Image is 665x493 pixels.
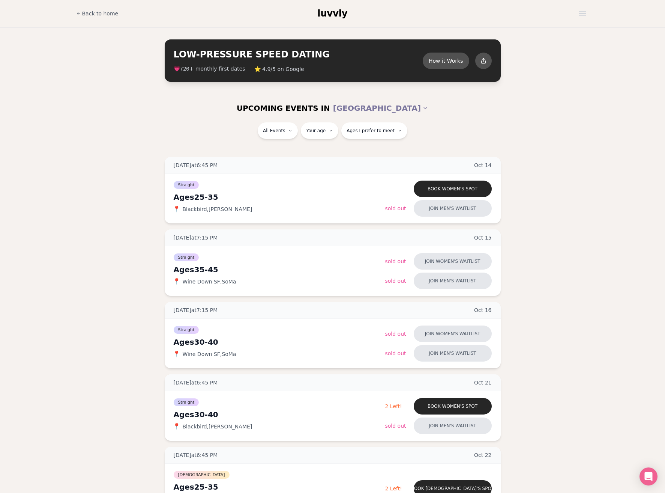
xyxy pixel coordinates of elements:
[183,278,236,285] span: Wine Down SF , SoMa
[347,128,395,134] span: Ages I prefer to meet
[414,253,492,270] button: Join women's waitlist
[414,200,492,217] button: Join men's waitlist
[174,264,385,275] div: Ages 35-45
[263,128,285,134] span: All Events
[174,234,218,241] span: [DATE] at 7:15 PM
[174,206,180,212] span: 📍
[414,418,492,434] button: Join men's waitlist
[174,253,199,261] span: Straight
[423,53,469,69] button: How it Works
[174,424,180,430] span: 📍
[174,181,199,189] span: Straight
[237,103,330,113] span: UPCOMING EVENTS IN
[474,379,492,386] span: Oct 21
[385,258,406,264] span: Sold Out
[317,8,347,19] span: luvvly
[180,66,189,72] span: 720
[474,234,492,241] span: Oct 15
[76,6,119,21] a: Back to home
[385,278,406,284] span: Sold Out
[174,379,218,386] span: [DATE] at 6:45 PM
[385,485,402,491] span: 2 Left!
[174,482,385,492] div: Ages 25-35
[385,423,406,429] span: Sold Out
[183,423,252,430] span: Blackbird , [PERSON_NAME]
[385,403,402,409] span: 2 Left!
[414,273,492,289] button: Join men's waitlist
[183,205,252,213] span: Blackbird , [PERSON_NAME]
[174,351,180,357] span: 📍
[385,205,406,211] span: Sold Out
[306,128,326,134] span: Your age
[174,161,218,169] span: [DATE] at 6:45 PM
[174,398,199,406] span: Straight
[174,326,199,334] span: Straight
[174,279,180,285] span: 📍
[474,306,492,314] span: Oct 16
[414,326,492,342] button: Join women's waitlist
[333,100,428,116] button: [GEOGRAPHIC_DATA]
[174,306,218,314] span: [DATE] at 7:15 PM
[82,10,119,17] span: Back to home
[174,337,385,347] div: Ages 30-40
[385,350,406,356] span: Sold Out
[174,192,385,202] div: Ages 25-35
[414,181,492,197] button: Book women's spot
[174,65,245,73] span: 💗 + monthly first dates
[474,451,492,459] span: Oct 22
[174,471,230,479] span: [DEMOGRAPHIC_DATA]
[301,122,338,139] button: Your age
[474,161,492,169] span: Oct 14
[385,331,406,337] span: Sold Out
[576,8,589,19] button: Open menu
[183,350,236,358] span: Wine Down SF , SoMa
[341,122,407,139] button: Ages I prefer to meet
[258,122,298,139] button: All Events
[254,65,304,73] span: ⭐ 4.9/5 on Google
[174,409,385,420] div: Ages 30-40
[317,8,347,20] a: luvvly
[639,467,657,485] div: Open Intercom Messenger
[414,398,492,415] button: Book women's spot
[174,451,218,459] span: [DATE] at 6:45 PM
[174,48,423,60] h2: LOW-PRESSURE SPEED DATING
[414,345,492,362] button: Join men's waitlist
